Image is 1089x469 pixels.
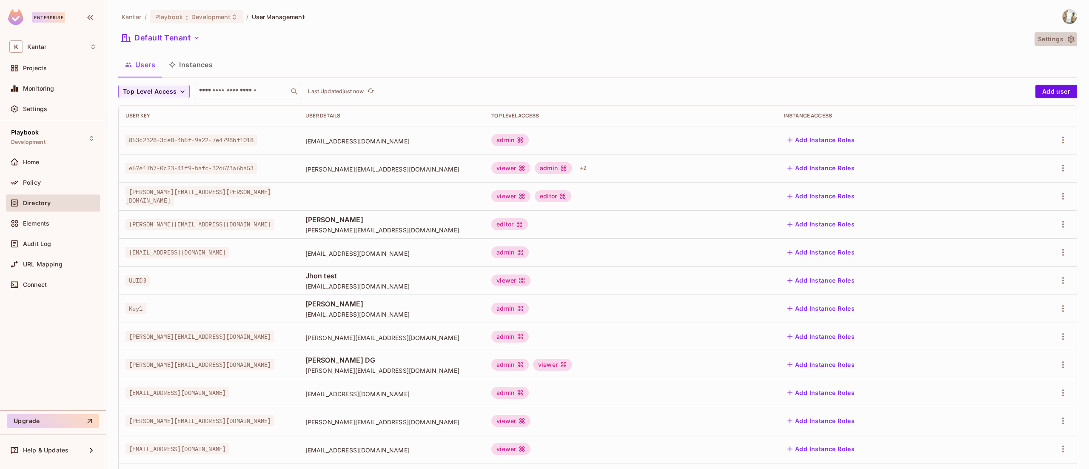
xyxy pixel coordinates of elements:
button: Users [118,54,162,75]
span: : [185,14,188,20]
button: refresh [365,86,376,97]
span: Playbook [11,129,39,136]
span: [EMAIL_ADDRESS][DOMAIN_NAME] [125,387,229,398]
span: [EMAIL_ADDRESS][DOMAIN_NAME] [305,446,478,454]
div: editor [491,218,528,230]
span: URL Mapping [23,261,63,268]
span: [PERSON_NAME] [305,215,478,224]
button: Add Instance Roles [784,133,858,147]
span: 853c2328-3de8-4b6f-9a22-7e4798bf1018 [125,134,257,146]
button: Add Instance Roles [784,330,858,343]
button: Add Instance Roles [784,161,858,175]
button: Add Instance Roles [784,442,858,456]
span: Connect [23,281,47,288]
div: admin [491,331,529,343]
div: viewer [491,190,530,202]
div: editor [535,190,571,202]
span: Development [191,13,231,21]
button: Upgrade [7,414,99,428]
span: [EMAIL_ADDRESS][DOMAIN_NAME] [305,249,478,257]
button: Add Instance Roles [784,386,858,400]
span: Home [23,159,40,166]
div: admin [491,134,529,146]
div: viewer [533,359,572,371]
li: / [246,13,248,21]
span: Directory [23,200,51,206]
span: Click to refresh data [364,86,376,97]
span: [PERSON_NAME][EMAIL_ADDRESS][DOMAIN_NAME] [305,418,478,426]
span: [EMAIL_ADDRESS][DOMAIN_NAME] [125,247,229,258]
div: admin [535,162,572,174]
span: refresh [367,87,374,96]
span: Settings [23,106,47,112]
button: Add Instance Roles [784,274,858,287]
span: Key1 [125,303,146,314]
p: Last Updated just now [308,88,364,95]
span: [EMAIL_ADDRESS][DOMAIN_NAME] [305,310,478,318]
span: e67e17b7-0c23-41f9-bafc-32d673a6ba53 [125,163,257,174]
span: UUID3 [125,275,150,286]
span: [PERSON_NAME][EMAIL_ADDRESS][DOMAIN_NAME] [125,331,274,342]
span: Playbook [155,13,182,21]
span: [EMAIL_ADDRESS][DOMAIN_NAME] [305,390,478,398]
button: Settings [1035,32,1077,46]
div: User Key [125,112,292,119]
span: Top Level Access [123,86,177,97]
button: Add Instance Roles [784,358,858,372]
button: Add Instance Roles [784,246,858,259]
li: / [145,13,147,21]
span: Development [11,139,46,146]
span: [PERSON_NAME][EMAIL_ADDRESS][DOMAIN_NAME] [305,165,478,173]
div: viewer [491,275,530,286]
div: viewer [491,443,530,455]
img: SReyMgAAAABJRU5ErkJggg== [8,9,23,25]
span: Elements [23,220,49,227]
div: admin [491,387,529,399]
span: [PERSON_NAME][EMAIL_ADDRESS][DOMAIN_NAME] [305,366,478,375]
div: viewer [491,415,530,427]
span: K [9,40,23,53]
span: [EMAIL_ADDRESS][DOMAIN_NAME] [305,137,478,145]
button: Add user [1035,85,1077,98]
div: admin [491,359,529,371]
span: [PERSON_NAME][EMAIL_ADDRESS][DOMAIN_NAME] [125,219,274,230]
button: Add Instance Roles [784,217,858,231]
button: Instances [162,54,220,75]
span: [EMAIL_ADDRESS][DOMAIN_NAME] [305,282,478,290]
span: Workspace: Kantar [27,43,46,50]
button: Default Tenant [118,31,203,45]
span: [PERSON_NAME][EMAIL_ADDRESS][DOMAIN_NAME] [125,415,274,426]
button: Add Instance Roles [784,302,858,315]
div: viewer [491,162,530,174]
span: [PERSON_NAME][EMAIL_ADDRESS][DOMAIN_NAME] [125,359,274,370]
div: Enterprise [32,12,65,23]
img: Spoorthy D Gopalagowda [1063,10,1077,24]
div: Instance Access [784,112,999,119]
span: [PERSON_NAME] DG [305,355,478,365]
span: Policy [23,179,41,186]
span: Jhon test [305,271,478,280]
span: [EMAIL_ADDRESS][DOMAIN_NAME] [125,443,229,455]
div: + 2 [576,161,590,175]
button: Add Instance Roles [784,414,858,428]
span: User Management [252,13,305,21]
div: User Details [305,112,478,119]
span: [PERSON_NAME][EMAIL_ADDRESS][DOMAIN_NAME] [305,226,478,234]
span: Help & Updates [23,447,68,454]
span: Audit Log [23,240,51,247]
span: Monitoring [23,85,54,92]
div: admin [491,246,529,258]
span: the active workspace [122,13,141,21]
span: [PERSON_NAME][EMAIL_ADDRESS][PERSON_NAME][DOMAIN_NAME] [125,186,271,206]
div: admin [491,303,529,315]
span: [PERSON_NAME] [305,299,478,309]
div: Top Level Access [491,112,770,119]
button: Add Instance Roles [784,189,858,203]
span: Projects [23,65,47,71]
span: [PERSON_NAME][EMAIL_ADDRESS][DOMAIN_NAME] [305,334,478,342]
button: Top Level Access [118,85,190,98]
